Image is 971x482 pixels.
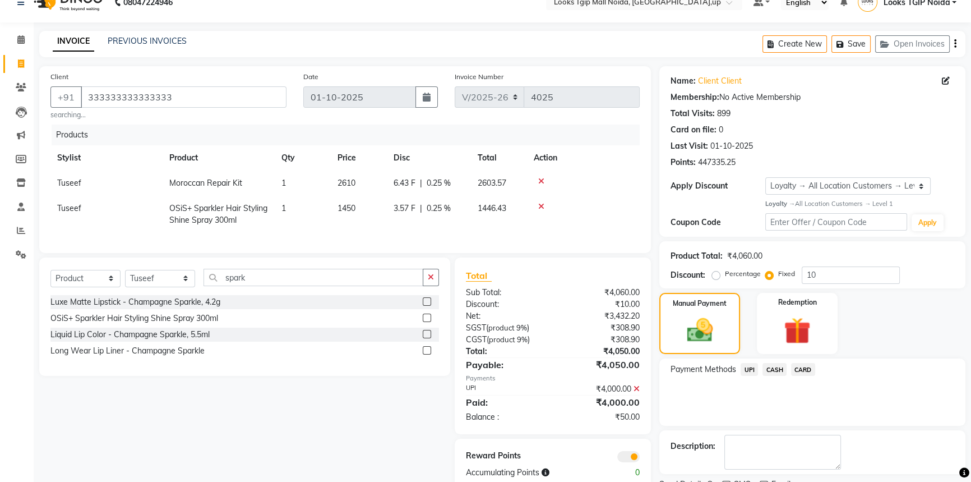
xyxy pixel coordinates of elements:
span: Moroccan Repair Kit [169,178,242,188]
div: All Location Customers → Level 1 [765,199,954,209]
input: Search by Name/Mobile/Email/Code [81,86,286,108]
strong: Loyalty → [765,200,795,208]
div: Discount: [457,299,553,310]
div: Total: [457,346,553,357]
div: Paid: [457,396,553,409]
span: Tuseef [57,178,81,188]
span: product [488,323,515,332]
div: ₹308.90 [553,322,648,334]
img: _cash.svg [679,315,721,345]
div: Coupon Code [671,217,765,228]
span: 9% [516,323,527,332]
button: Apply [912,214,944,231]
div: UPI [457,383,553,395]
div: ₹4,060.00 [727,250,762,262]
span: 1446.43 [478,203,506,213]
div: 0 [719,124,723,136]
div: ₹50.00 [553,411,648,423]
th: Product [163,145,275,171]
div: ₹4,000.00 [553,396,648,409]
div: Discount: [671,269,705,281]
label: Percentage [725,269,761,279]
label: Invoice Number [455,72,503,82]
label: Manual Payment [673,299,727,309]
span: 9% [517,335,528,344]
span: 1 [281,203,286,213]
span: 2603.57 [478,178,506,188]
span: Tuseef [57,203,81,213]
span: 0.25 % [427,203,451,214]
div: Description: [671,440,715,452]
div: ( ) [457,322,553,334]
label: Date [303,72,318,82]
span: 2610 [337,178,355,188]
div: Payments [466,374,640,383]
input: Search or Scan [204,269,423,286]
th: Action [527,145,640,171]
div: Liquid Lip Color - Champagne Sparkle, 5.5ml [50,329,210,341]
span: | [420,203,422,214]
div: ₹10.00 [553,299,648,310]
div: Long Wear Lip Liner - Champagne Sparkle [50,345,205,357]
div: OSiS+ Sparkler Hair Styling Shine Spray 300ml [50,313,218,324]
span: CGST [466,334,487,345]
span: OSiS+ Sparkler Hair Styling Shine Spray 300ml [169,203,267,225]
span: product [489,335,515,344]
small: searching... [50,110,286,120]
div: Net: [457,310,553,322]
div: Products [52,125,648,145]
div: Card on file: [671,124,716,136]
span: SGST [466,323,486,333]
span: CASH [762,363,787,376]
span: 0.25 % [427,177,451,189]
label: Fixed [778,269,795,279]
div: ₹308.90 [553,334,648,346]
label: Redemption [778,297,817,307]
div: Total Visits: [671,108,715,120]
span: Total [466,270,492,282]
th: Disc [387,145,471,171]
div: Sub Total: [457,287,553,299]
th: Qty [275,145,331,171]
div: ₹4,050.00 [553,358,648,371]
span: 6.43 F [394,177,415,189]
a: PREVIOUS INVOICES [108,36,187,46]
div: ( ) [457,334,553,346]
label: Client [50,72,68,82]
button: Save [831,35,871,53]
span: | [420,177,422,189]
div: Luxe Matte Lipstick - Champagne Sparkle, 4.2g [50,296,220,308]
div: Payable: [457,358,553,371]
th: Price [331,145,387,171]
span: 1 [281,178,286,188]
div: No Active Membership [671,91,954,103]
input: Enter Offer / Coupon Code [765,213,907,231]
button: Open Invoices [875,35,950,53]
div: ₹4,000.00 [553,383,648,395]
div: ₹4,060.00 [553,287,648,299]
span: Payment Methods [671,364,736,375]
div: ₹4,050.00 [553,346,648,357]
span: 1450 [337,203,355,213]
img: _gift.svg [775,314,819,348]
div: Accumulating Points [457,467,601,479]
th: Total [471,145,527,171]
div: 01-10-2025 [710,140,753,152]
div: Last Visit: [671,140,708,152]
div: 899 [717,108,730,120]
div: Name: [671,75,696,87]
div: Apply Discount [671,180,765,192]
a: INVOICE [53,31,94,52]
a: Client Client [698,75,742,87]
div: Membership: [671,91,719,103]
div: Balance : [457,411,553,423]
th: Stylist [50,145,163,171]
div: 447335.25 [698,157,736,168]
div: 0 [600,467,648,479]
span: 3.57 F [394,203,415,214]
div: Product Total: [671,250,723,262]
div: Points: [671,157,696,168]
button: Create New [762,35,827,53]
span: CARD [791,363,815,376]
span: UPI [741,363,758,376]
